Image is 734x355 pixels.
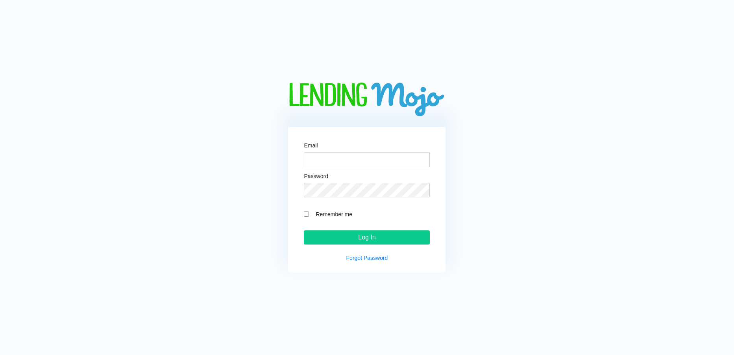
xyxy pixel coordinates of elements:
label: Remember me [312,210,430,219]
input: Log In [304,230,430,245]
label: Password [304,173,328,179]
label: Email [304,143,318,148]
img: logo-big.png [288,83,446,118]
a: Forgot Password [346,255,388,261]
